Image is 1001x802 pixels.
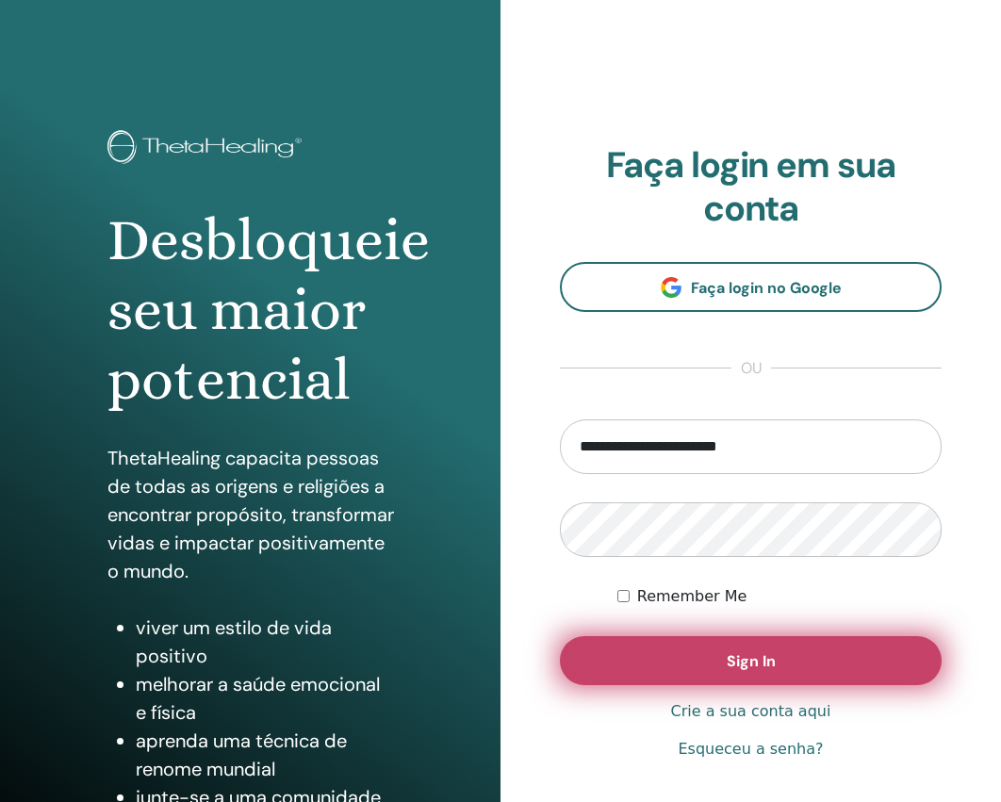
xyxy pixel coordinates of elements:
[678,738,823,761] a: Esqueceu a senha?
[560,636,942,685] button: Sign In
[136,614,394,670] li: viver um estilo de vida positivo
[617,585,942,608] div: Keep me authenticated indefinitely or until I manually logout
[560,262,942,312] a: Faça login no Google
[107,205,394,416] h1: Desbloqueie seu maior potencial
[727,651,776,671] span: Sign In
[731,357,771,380] span: ou
[136,670,394,727] li: melhorar a saúde emocional e física
[136,727,394,783] li: aprenda uma técnica de renome mundial
[560,144,942,230] h2: Faça login em sua conta
[107,444,394,585] p: ThetaHealing capacita pessoas de todas as origens e religiões a encontrar propósito, transformar ...
[671,700,831,723] a: Crie a sua conta aqui
[637,585,747,608] label: Remember Me
[691,278,842,298] span: Faça login no Google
